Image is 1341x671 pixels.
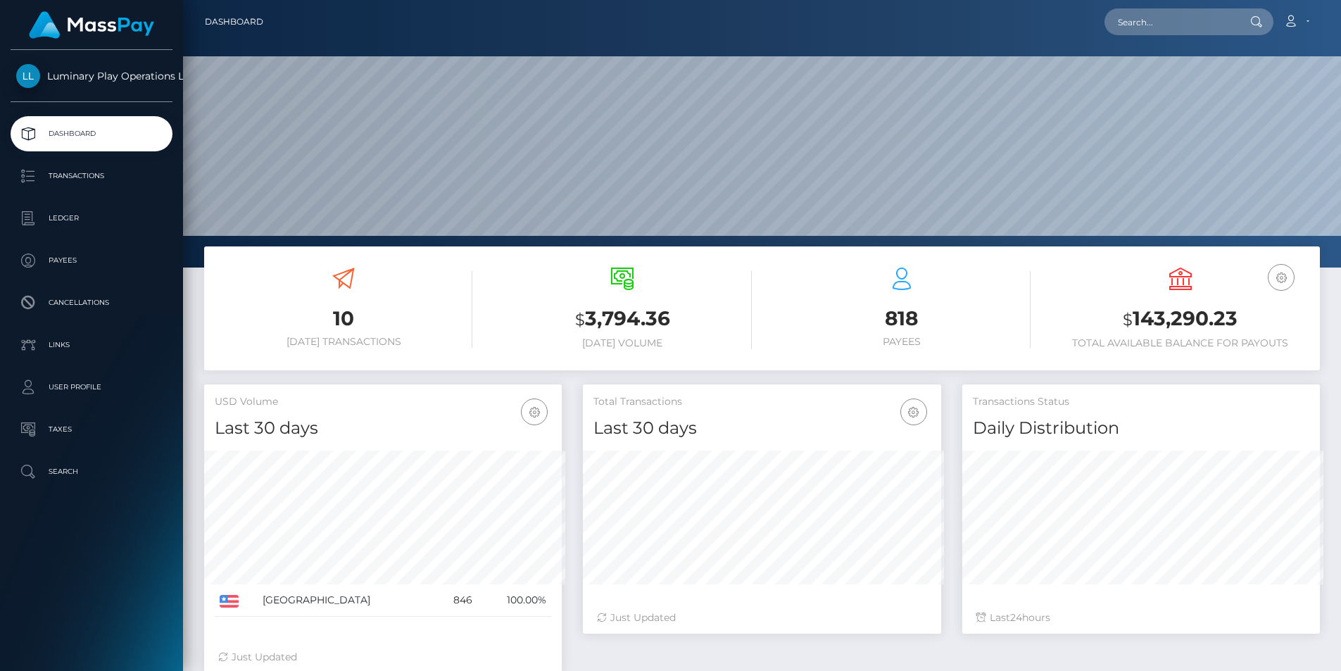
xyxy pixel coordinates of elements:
h5: Total Transactions [593,395,930,409]
h5: Transactions Status [973,395,1309,409]
p: Ledger [16,208,167,229]
a: Dashboard [11,116,172,151]
p: User Profile [16,377,167,398]
a: Links [11,327,172,363]
p: Cancellations [16,292,167,313]
p: Links [16,334,167,356]
h6: [DATE] Transactions [215,336,472,348]
a: Ledger [11,201,172,236]
span: 24 [1010,611,1022,624]
a: Taxes [11,412,172,447]
h6: [DATE] Volume [493,337,751,349]
a: Cancellations [11,285,172,320]
td: 100.00% [477,584,551,617]
a: User Profile [11,370,172,405]
small: $ [575,310,585,330]
h4: Last 30 days [593,416,930,441]
img: MassPay Logo [29,11,154,39]
p: Search [16,461,167,482]
h3: 3,794.36 [493,305,751,334]
h6: Payees [773,336,1031,348]
span: Luminary Play Operations Limited [11,70,172,82]
div: Just Updated [218,650,548,665]
img: Luminary Play Operations Limited [16,64,40,88]
p: Taxes [16,419,167,440]
p: Payees [16,250,167,271]
input: Search... [1104,8,1237,35]
h4: Daily Distribution [973,416,1309,441]
small: $ [1123,310,1133,330]
h5: USD Volume [215,395,551,409]
td: 846 [434,584,477,617]
h3: 143,290.23 [1052,305,1309,334]
h6: Total Available Balance for Payouts [1052,337,1309,349]
h3: 818 [773,305,1031,332]
a: Transactions [11,158,172,194]
a: Dashboard [205,7,263,37]
p: Dashboard [16,123,167,144]
img: US.png [220,595,239,608]
p: Transactions [16,165,167,187]
h4: Last 30 days [215,416,551,441]
a: Search [11,454,172,489]
a: Payees [11,243,172,278]
h3: 10 [215,305,472,332]
div: Just Updated [597,610,926,625]
div: Last hours [976,610,1306,625]
td: [GEOGRAPHIC_DATA] [258,584,434,617]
